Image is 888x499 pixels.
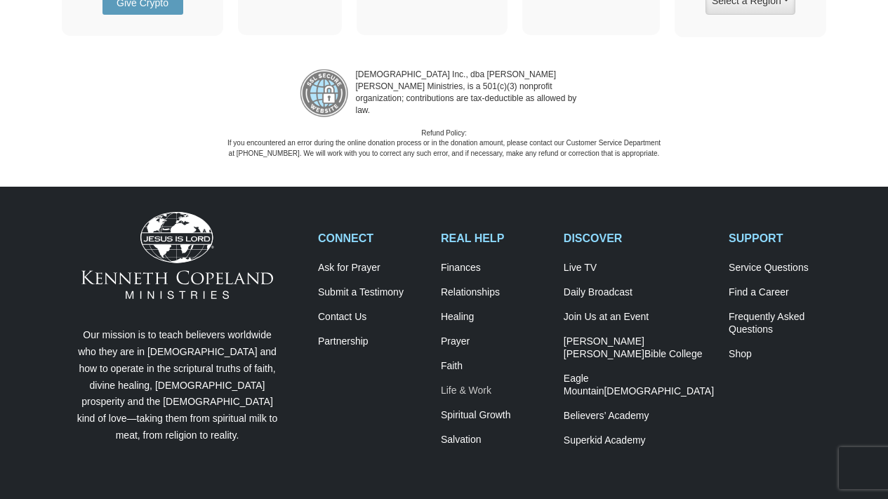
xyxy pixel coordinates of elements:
a: Service Questions [729,262,837,274]
a: Salvation [441,434,549,446]
a: Join Us at an Event [564,311,714,324]
a: Relationships [441,286,549,299]
a: Prayer [441,335,549,348]
a: Partnership [318,335,426,348]
p: Our mission is to teach believers worldwide who they are in [DEMOGRAPHIC_DATA] and how to operate... [74,327,281,444]
a: Submit a Testimony [318,286,426,299]
a: Frequently AskedQuestions [729,311,837,336]
img: refund-policy [300,69,349,118]
a: Healing [441,311,549,324]
p: [DEMOGRAPHIC_DATA] Inc., dba [PERSON_NAME] [PERSON_NAME] Ministries, is a 501(c)(3) nonprofit org... [349,69,589,118]
h2: REAL HELP [441,232,549,245]
p: Refund Policy: If you encountered an error during the online donation process or in the donation ... [227,128,662,159]
a: Eagle Mountain[DEMOGRAPHIC_DATA] [564,373,714,398]
a: Daily Broadcast [564,286,714,299]
a: Ask for Prayer [318,262,426,274]
h2: DISCOVER [564,232,714,245]
a: [PERSON_NAME] [PERSON_NAME]Bible College [564,335,714,361]
a: Spiritual Growth [441,409,549,422]
a: Shop [729,348,837,361]
a: Live TV [564,262,714,274]
a: Finances [441,262,549,274]
h2: CONNECT [318,232,426,245]
h2: SUPPORT [729,232,837,245]
a: Contact Us [318,311,426,324]
span: [DEMOGRAPHIC_DATA] [604,385,714,397]
span: Bible College [644,348,703,359]
a: Faith [441,360,549,373]
a: Superkid Academy [564,434,714,447]
img: Kenneth Copeland Ministries [81,212,273,299]
a: Find a Career [729,286,837,299]
a: Believers’ Academy [564,410,714,423]
a: Life & Work [441,385,549,397]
